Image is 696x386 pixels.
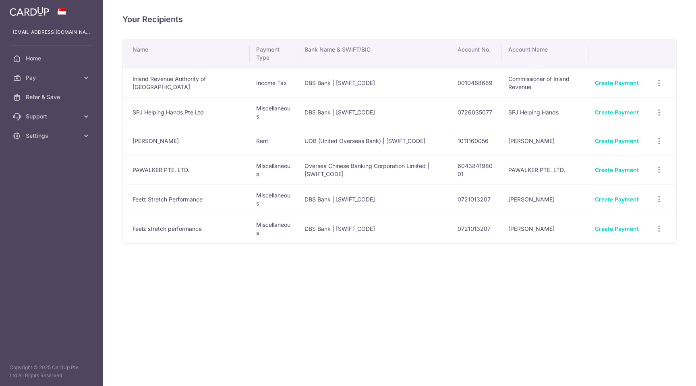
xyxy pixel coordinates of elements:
[250,127,298,155] td: Rent
[502,155,589,185] td: PAWALKER PTE. LTD.
[123,39,250,68] th: Name
[250,214,298,243] td: Miscellaneous
[298,185,451,214] td: DBS Bank | [SWIFT_CODE]
[595,196,639,203] a: Create Payment
[298,98,451,127] td: DBS Bank | [SWIFT_CODE]
[250,185,298,214] td: Miscellaneous
[298,214,451,243] td: DBS Bank | [SWIFT_CODE]
[123,185,250,214] td: Feelz Stretch Performance
[123,68,250,98] td: Inland Revenue Authority of [GEOGRAPHIC_DATA]
[123,98,250,127] td: SPJ Helping Hands Pte Ltd
[250,39,298,68] th: Payment Type
[26,54,79,62] span: Home
[10,6,49,16] img: CardUp
[502,214,589,243] td: [PERSON_NAME]
[123,155,250,185] td: PAWALKER PTE. LTD.
[123,127,250,155] td: [PERSON_NAME]
[502,127,589,155] td: [PERSON_NAME]
[502,185,589,214] td: [PERSON_NAME]
[298,127,451,155] td: UOB (United Overseas Bank) | [SWIFT_CODE]
[122,13,677,26] h4: Your Recipients
[502,68,589,98] td: Commissioner of Inland Revenue
[26,132,79,140] span: Settings
[26,93,79,101] span: Refer & Save
[451,98,501,127] td: 0726035077
[595,225,639,232] a: Create Payment
[451,185,501,214] td: 0721013207
[451,155,501,185] td: 604384198001
[26,112,79,120] span: Support
[595,137,639,144] a: Create Payment
[298,68,451,98] td: DBS Bank | [SWIFT_CODE]
[123,214,250,243] td: Feelz stretch performance
[595,166,639,173] a: Create Payment
[502,39,589,68] th: Account Name
[451,127,501,155] td: 1011160056
[595,109,639,116] a: Create Payment
[250,68,298,98] td: Income Tax
[595,79,639,86] a: Create Payment
[451,214,501,243] td: 0721013207
[250,98,298,127] td: Miscellaneous
[298,39,451,68] th: Bank Name & SWIFT/BIC
[502,98,589,127] td: SPJ Helping Hands
[298,155,451,185] td: Oversea Chinese Banking Corporation Limited | [SWIFT_CODE]
[13,28,90,36] p: [EMAIL_ADDRESS][DOMAIN_NAME]
[451,39,501,68] th: Account No.
[451,68,501,98] td: 0010468669
[250,155,298,185] td: Miscellaneous
[26,74,79,82] span: Pay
